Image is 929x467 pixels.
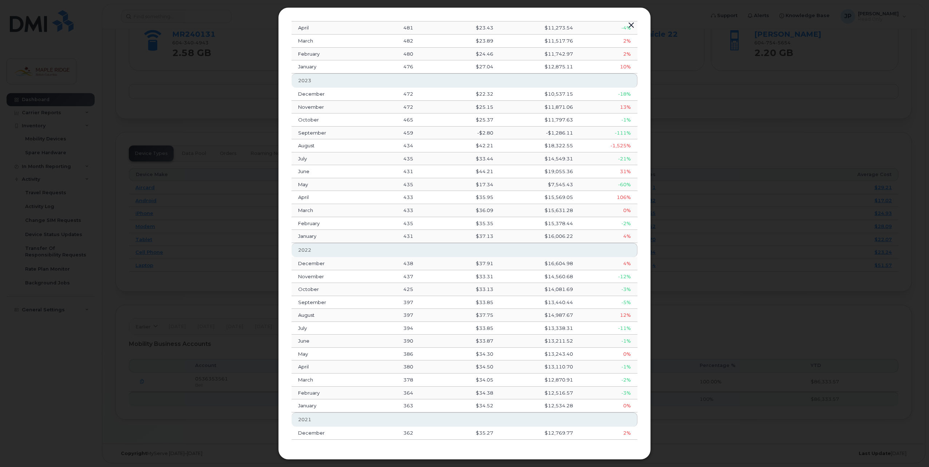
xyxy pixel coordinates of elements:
td: $13,243.40 [500,348,580,361]
td: $13,110.70 [500,360,580,374]
div: -1% [586,363,631,370]
td: $34.52 [420,399,500,412]
td: May [292,348,363,361]
td: 386 [363,348,420,361]
div: -3% [586,390,631,396]
td: February [292,387,363,400]
td: 380 [363,360,420,374]
td: $12,516.57 [500,387,580,400]
td: $12,534.28 [500,399,580,412]
td: $12,870.91 [500,374,580,387]
div: 0% [586,402,631,409]
td: $34.50 [420,360,500,374]
td: March [292,374,363,387]
td: 378 [363,374,420,387]
div: -2% [586,376,631,383]
td: 363 [363,399,420,412]
td: $34.38 [420,387,500,400]
td: $34.05 [420,374,500,387]
td: January [292,399,363,412]
td: 364 [363,387,420,400]
td: $34.30 [420,348,500,361]
td: April [292,360,363,374]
